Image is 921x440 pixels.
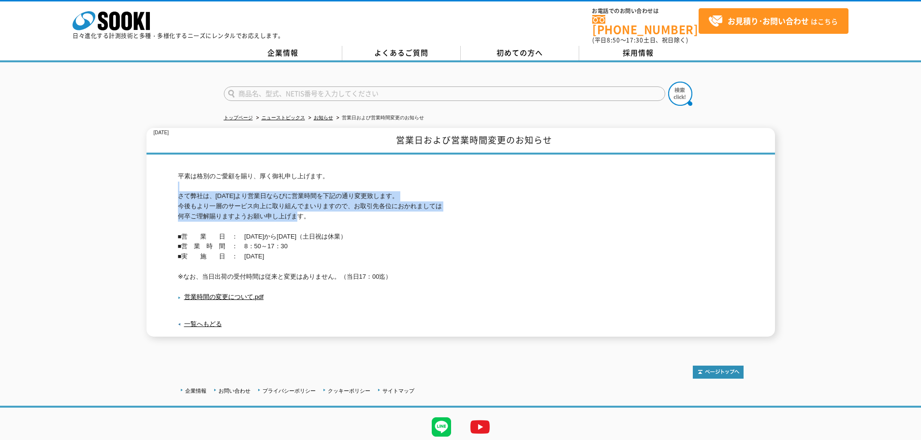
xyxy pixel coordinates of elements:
[314,115,333,120] a: お知らせ
[335,113,424,123] li: 営業日および営業時間変更のお知らせ
[185,388,206,394] a: 企業情報
[342,46,461,60] a: よくあるご質問
[184,320,222,327] a: 一覧へもどる
[224,115,253,120] a: トップページ
[262,115,305,120] a: ニューストピックス
[626,36,643,44] span: 17:30
[728,15,809,27] strong: お見積り･お問い合わせ
[146,128,775,155] h1: 営業日および営業時間変更のお知らせ
[178,293,264,300] a: 営業時間の変更について.pdf
[693,366,744,379] img: トップページへ
[497,47,543,58] span: 初めての方へ
[178,171,744,282] p: 平素は格別のご愛顧を賜り、厚く御礼申し上げます。 さて弊社は、[DATE]より営業日ならびに営業時間を下記の通り変更致します。 今後もより一層のサービス向上に取り組んでまいりますので、お取引先各...
[592,36,688,44] span: (平日 ～ 土日、祝日除く)
[708,14,838,28] span: はこちら
[224,86,665,101] input: 商品名、型式、NETIS番号を入力してください
[219,388,250,394] a: お問い合わせ
[73,33,284,39] p: 日々進化する計測技術と多種・多様化するニーズにレンタルでお応えします。
[224,46,342,60] a: 企業情報
[699,8,848,34] a: お見積り･お問い合わせはこちら
[579,46,698,60] a: 採用情報
[607,36,620,44] span: 8:50
[592,8,699,14] span: お電話でのお問い合わせは
[461,46,579,60] a: 初めての方へ
[328,388,370,394] a: クッキーポリシー
[154,128,169,138] p: [DATE]
[592,15,699,35] a: [PHONE_NUMBER]
[382,388,414,394] a: サイトマップ
[263,388,316,394] a: プライバシーポリシー
[668,82,692,106] img: btn_search.png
